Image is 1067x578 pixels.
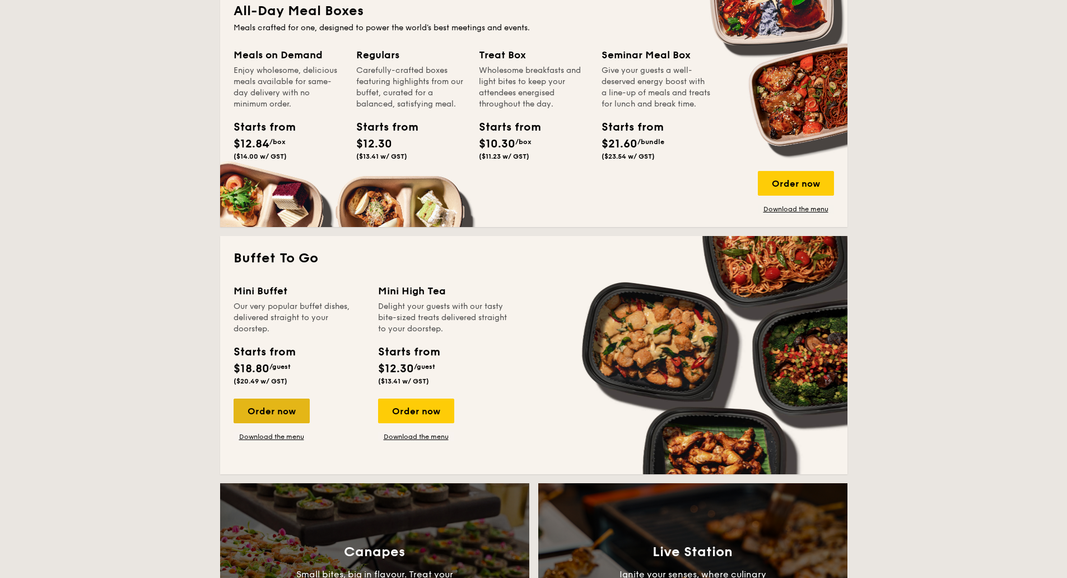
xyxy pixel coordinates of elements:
[234,65,343,110] div: Enjoy wholesome, delicious meals available for same-day delivery with no minimum order.
[378,377,429,385] span: ($13.41 w/ GST)
[234,301,365,335] div: Our very popular buffet dishes, delivered straight to your doorstep.
[356,119,407,136] div: Starts from
[234,119,284,136] div: Starts from
[479,65,588,110] div: Wholesome breakfasts and light bites to keep your attendees energised throughout the day.
[234,432,310,441] a: Download the menu
[479,119,529,136] div: Starts from
[515,138,532,146] span: /box
[234,47,343,63] div: Meals on Demand
[356,47,465,63] div: Regulars
[637,138,664,146] span: /bundle
[378,283,509,299] div: Mini High Tea
[602,65,711,110] div: Give your guests a well-deserved energy boost with a line-up of meals and treats for lunch and br...
[414,363,435,371] span: /guest
[356,65,465,110] div: Carefully-crafted boxes featuring highlights from our buffet, curated for a balanced, satisfying ...
[234,2,834,20] h2: All-Day Meal Boxes
[269,138,286,146] span: /box
[269,363,291,371] span: /guest
[234,377,287,385] span: ($20.49 w/ GST)
[234,344,295,360] div: Starts from
[758,205,834,214] a: Download the menu
[344,544,405,560] h3: Canapes
[234,152,287,160] span: ($14.00 w/ GST)
[479,137,515,151] span: $10.30
[234,283,365,299] div: Mini Buffet
[758,171,834,196] div: Order now
[479,152,529,160] span: ($11.23 w/ GST)
[356,152,407,160] span: ($13.41 w/ GST)
[378,399,454,423] div: Order now
[602,152,655,160] span: ($23.54 w/ GST)
[602,119,652,136] div: Starts from
[378,362,414,376] span: $12.30
[479,47,588,63] div: Treat Box
[378,344,439,360] div: Starts from
[234,22,834,34] div: Meals crafted for one, designed to power the world's best meetings and events.
[378,301,509,335] div: Delight your guests with our tasty bite-sized treats delivered straight to your doorstep.
[356,137,392,151] span: $12.30
[234,399,310,423] div: Order now
[234,249,834,267] h2: Buffet To Go
[653,544,733,560] h3: Live Station
[602,47,711,63] div: Seminar Meal Box
[602,137,637,151] span: $21.60
[378,432,454,441] a: Download the menu
[234,362,269,376] span: $18.80
[234,137,269,151] span: $12.84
